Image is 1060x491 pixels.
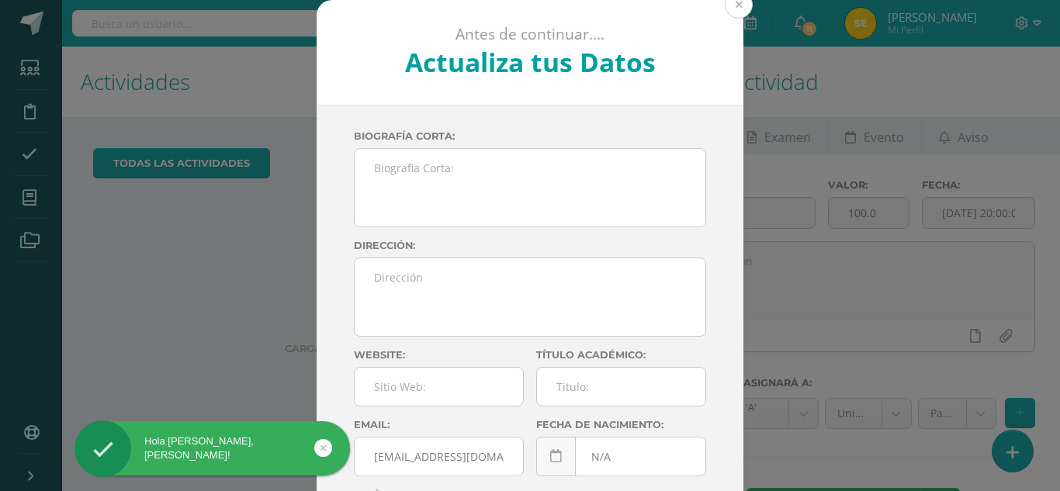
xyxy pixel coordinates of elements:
label: Website: [354,349,524,361]
input: Correo Electronico: [355,437,523,475]
input: Titulo: [537,368,705,406]
label: Email: [354,419,524,430]
label: Título académico: [536,349,706,361]
h2: Actualiza tus Datos [359,44,702,80]
input: Sitio Web: [355,368,523,406]
p: Antes de continuar.... [359,25,702,44]
input: Fecha de Nacimiento: [537,437,705,475]
div: Hola [PERSON_NAME], [PERSON_NAME]! [74,434,350,462]
label: Dirección: [354,240,706,251]
label: Biografía corta: [354,130,706,142]
label: Fecha de nacimiento: [536,419,706,430]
